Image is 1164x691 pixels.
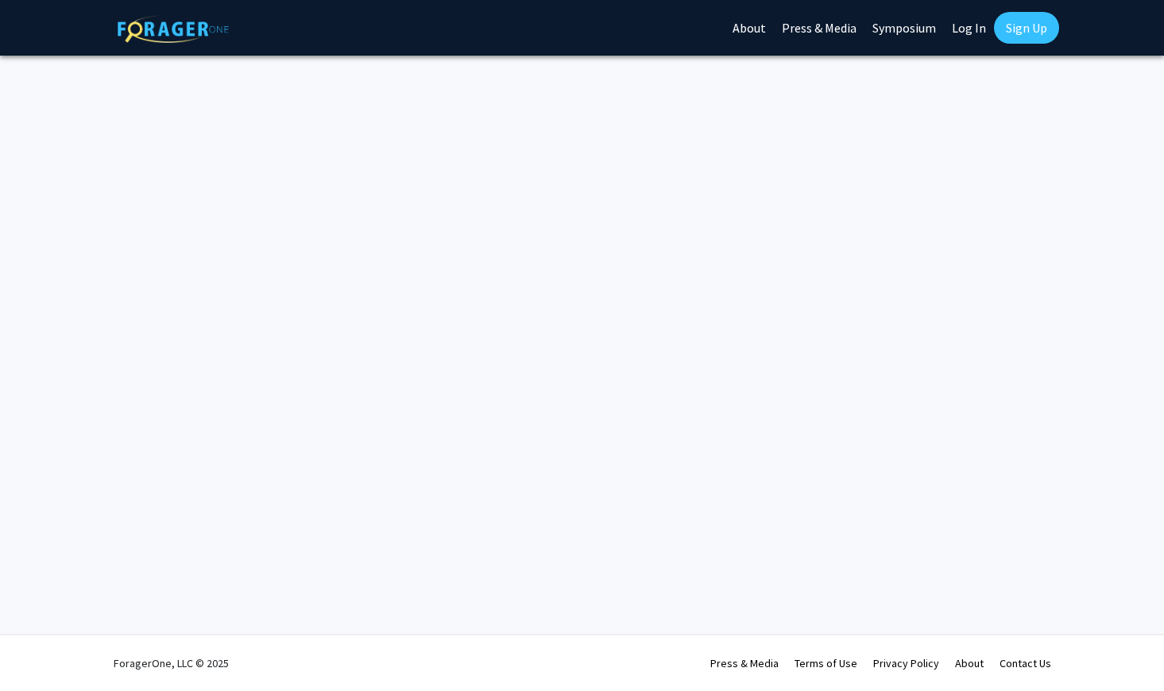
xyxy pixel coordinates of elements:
a: Press & Media [710,656,779,670]
a: Privacy Policy [873,656,939,670]
div: ForagerOne, LLC © 2025 [114,635,229,691]
img: ForagerOne Logo [118,15,229,43]
a: About [955,656,984,670]
a: Sign Up [994,12,1059,44]
a: Contact Us [1000,656,1051,670]
a: Terms of Use [795,656,857,670]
